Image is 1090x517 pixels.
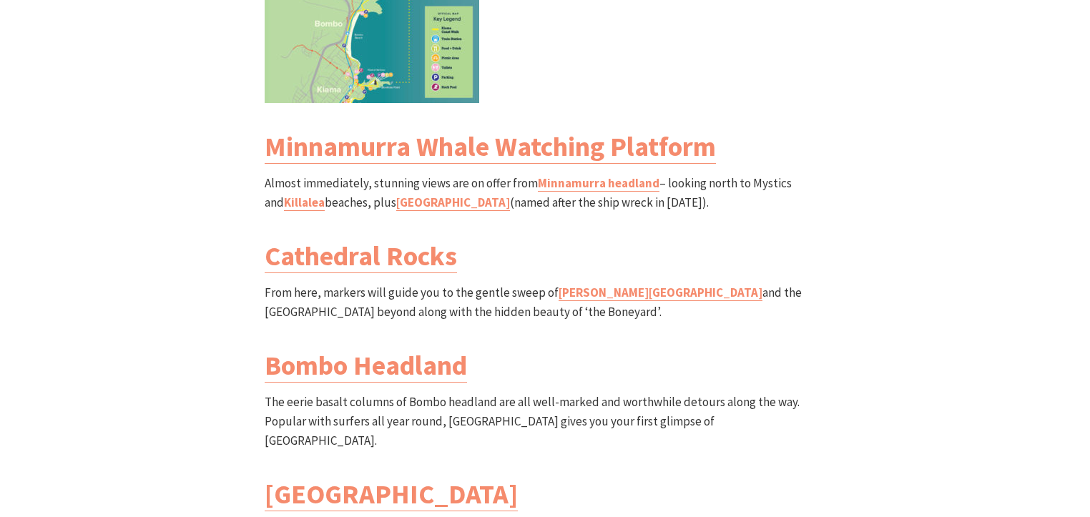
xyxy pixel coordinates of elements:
[559,285,762,301] a: [PERSON_NAME][GEOGRAPHIC_DATA]
[538,175,659,192] a: Minnamurra headland
[265,283,825,322] p: From here, markers will guide you to the gentle sweep of and the [GEOGRAPHIC_DATA] beyond along w...
[265,129,716,164] a: Minnamurra Whale Watching Platform
[265,477,518,511] a: [GEOGRAPHIC_DATA]
[265,393,825,451] p: The eerie basalt columns of Bombo headland are all well-marked and worthwhile detours along the w...
[265,174,825,212] p: Almost immediately, stunning views are on offer from – looking north to Mystics and beaches, plus...
[396,195,510,211] a: [GEOGRAPHIC_DATA]
[265,239,457,273] a: Cathedral Rocks
[265,348,467,383] a: Bombo Headland
[284,195,325,211] a: Killalea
